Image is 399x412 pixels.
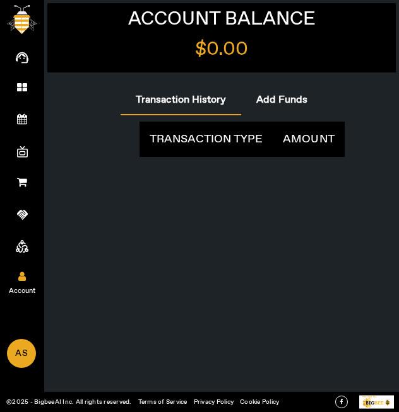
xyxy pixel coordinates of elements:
span: Add Funds [256,95,307,105]
span: Transaction History [136,95,226,105]
tspan: P [362,395,364,398]
a: Privacy Policy [194,398,234,406]
h1: ACCOUNT BALANCE [54,9,390,30]
tspan: owe [364,395,369,398]
span: AMOUNT [283,132,335,147]
a: ©2025 - BigbeeAI Inc. All rights reserved. [6,398,132,406]
a: Terms of Service [138,398,188,406]
tspan: ed By [369,395,376,398]
a: Cookie Policy [240,398,279,406]
h1: $0.00 [54,40,390,60]
img: bigbee-logo.png [7,5,37,34]
tspan: r [369,395,370,398]
span: AS [8,340,35,367]
a: AS [7,339,36,368]
span: TRANSACTION TYPE [150,132,263,147]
